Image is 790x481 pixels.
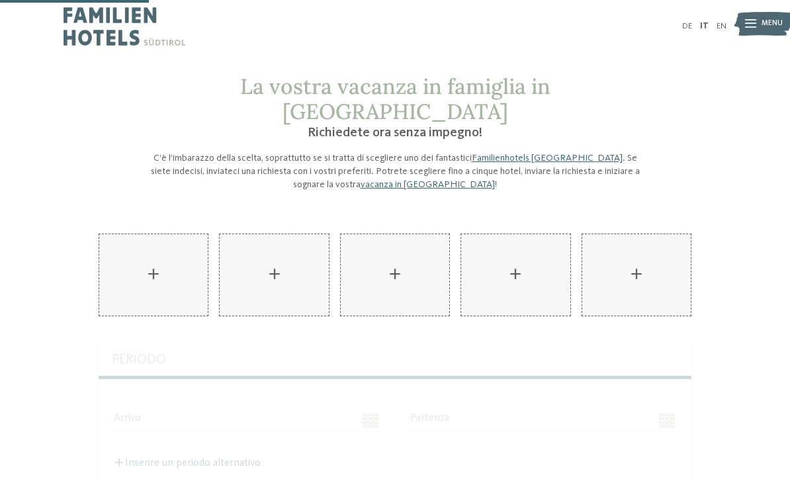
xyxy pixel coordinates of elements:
[144,152,646,191] p: C’è l’imbarazzo della scelta, soprattutto se si tratta di scegliere uno dei fantastici . Se siete...
[361,180,495,189] a: vacanza in [GEOGRAPHIC_DATA]
[700,22,709,30] a: IT
[762,19,783,29] span: Menu
[717,22,726,30] a: EN
[308,126,482,140] span: Richiedete ora senza impegno!
[682,22,692,30] a: DE
[240,73,550,125] span: La vostra vacanza in famiglia in [GEOGRAPHIC_DATA]
[472,153,623,163] a: Familienhotels [GEOGRAPHIC_DATA]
